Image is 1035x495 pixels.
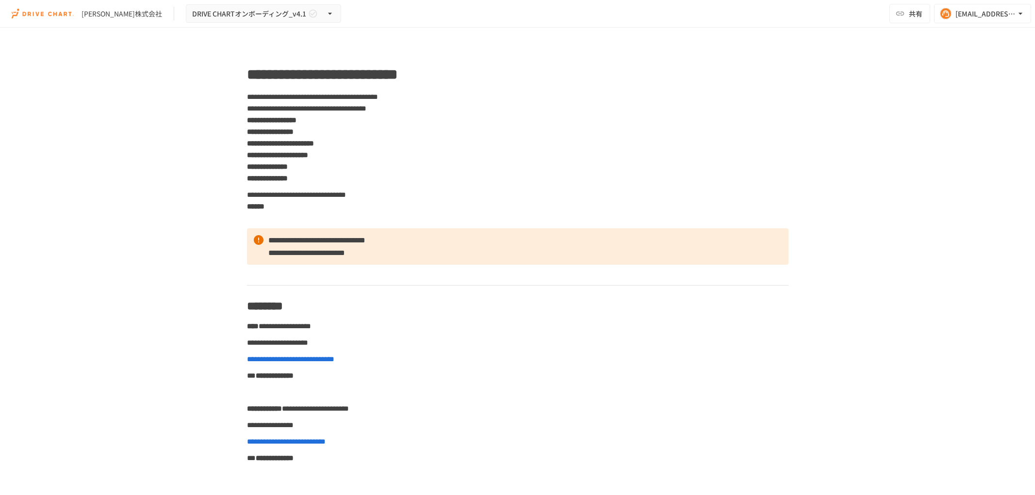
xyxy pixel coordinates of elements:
[192,8,306,20] span: DRIVE CHARTオンボーディング_v4.1
[889,4,930,23] button: 共有
[186,4,341,23] button: DRIVE CHARTオンボーディング_v4.1
[12,6,74,21] img: i9VDDS9JuLRLX3JIUyK59LcYp6Y9cayLPHs4hOxMB9W
[955,8,1016,20] div: [EMAIL_ADDRESS][DOMAIN_NAME]
[934,4,1031,23] button: [EMAIL_ADDRESS][DOMAIN_NAME]
[909,8,922,19] span: 共有
[82,9,162,19] div: [PERSON_NAME]株式会社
